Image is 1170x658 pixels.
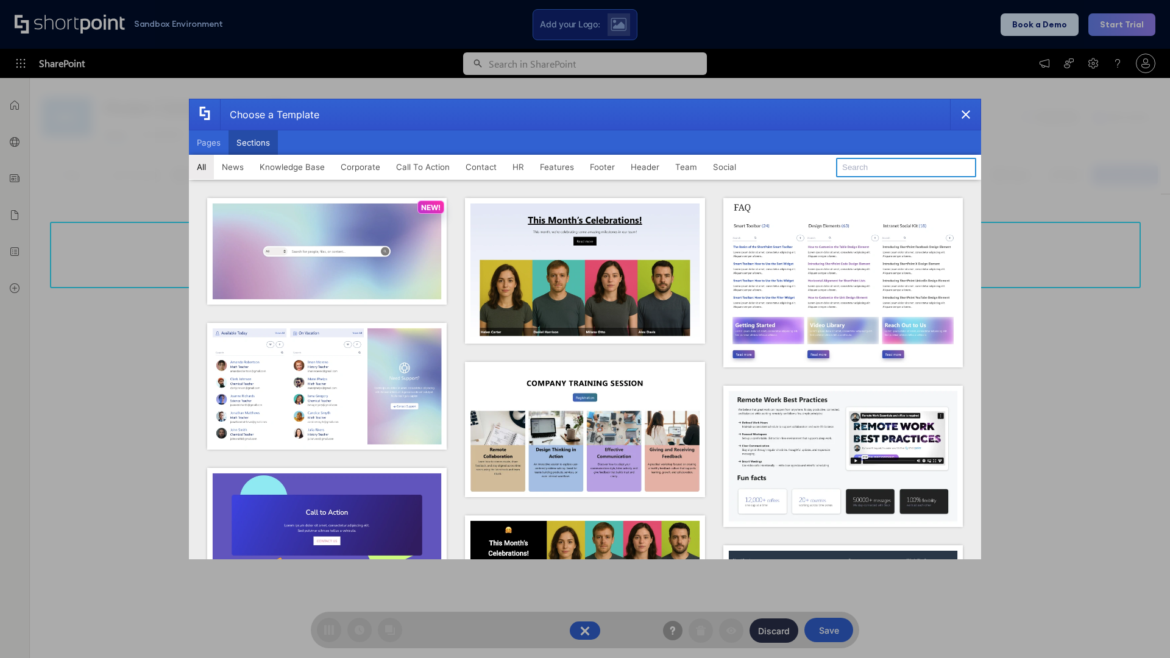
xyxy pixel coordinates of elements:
[505,155,532,179] button: HR
[623,155,667,179] button: Header
[333,155,388,179] button: Corporate
[458,155,505,179] button: Contact
[836,158,976,177] input: Search
[214,155,252,179] button: News
[229,130,278,155] button: Sections
[189,99,981,559] div: template selector
[1109,600,1170,658] iframe: Chat Widget
[667,155,705,179] button: Team
[189,155,214,179] button: All
[421,203,441,212] p: NEW!
[388,155,458,179] button: Call To Action
[220,99,319,130] div: Choose a Template
[532,155,582,179] button: Features
[189,130,229,155] button: Pages
[582,155,623,179] button: Footer
[705,155,744,179] button: Social
[252,155,333,179] button: Knowledge Base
